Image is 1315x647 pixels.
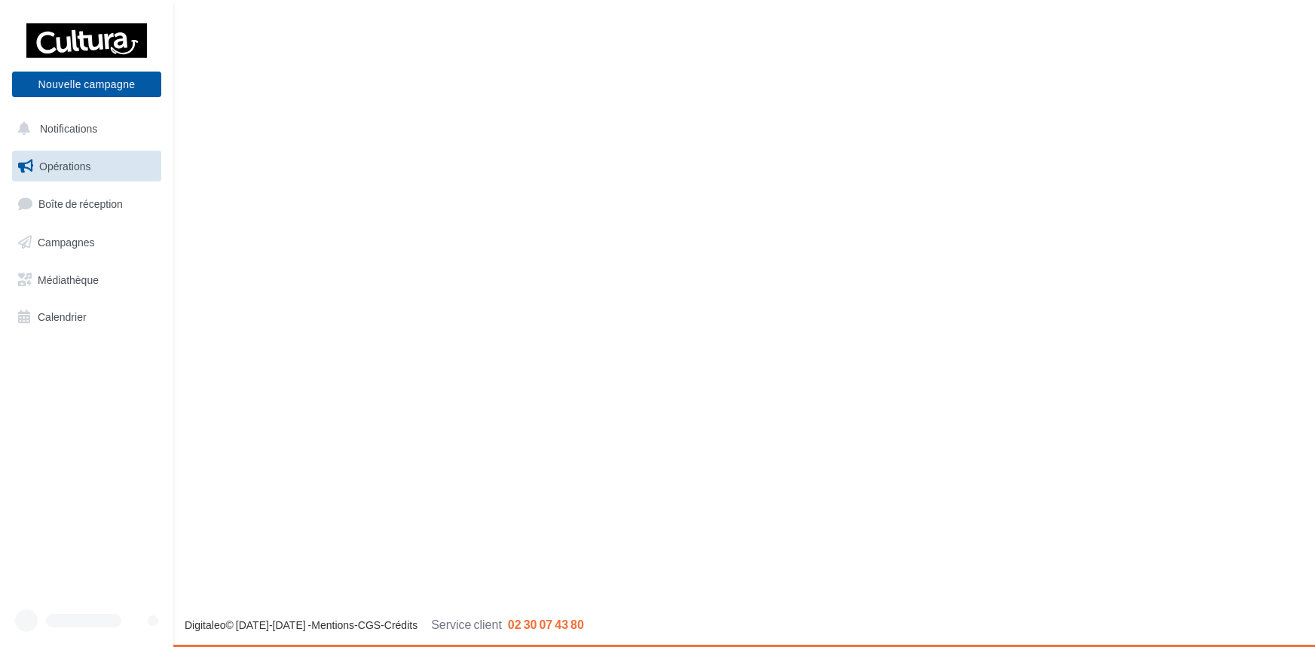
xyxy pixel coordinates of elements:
[9,188,164,220] a: Boîte de réception
[384,618,417,631] a: Crédits
[40,122,97,135] span: Notifications
[9,151,164,182] a: Opérations
[39,160,90,172] span: Opérations
[358,618,381,631] a: CGS
[38,310,87,323] span: Calendrier
[185,618,584,631] span: © [DATE]-[DATE] - - -
[9,113,158,145] button: Notifications
[185,618,225,631] a: Digitaleo
[12,72,161,97] button: Nouvelle campagne
[431,617,502,631] span: Service client
[508,617,584,631] span: 02 30 07 43 80
[9,301,164,333] a: Calendrier
[9,264,164,296] a: Médiathèque
[38,273,99,285] span: Médiathèque
[9,227,164,258] a: Campagnes
[38,236,95,249] span: Campagnes
[38,197,123,210] span: Boîte de réception
[311,618,354,631] a: Mentions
